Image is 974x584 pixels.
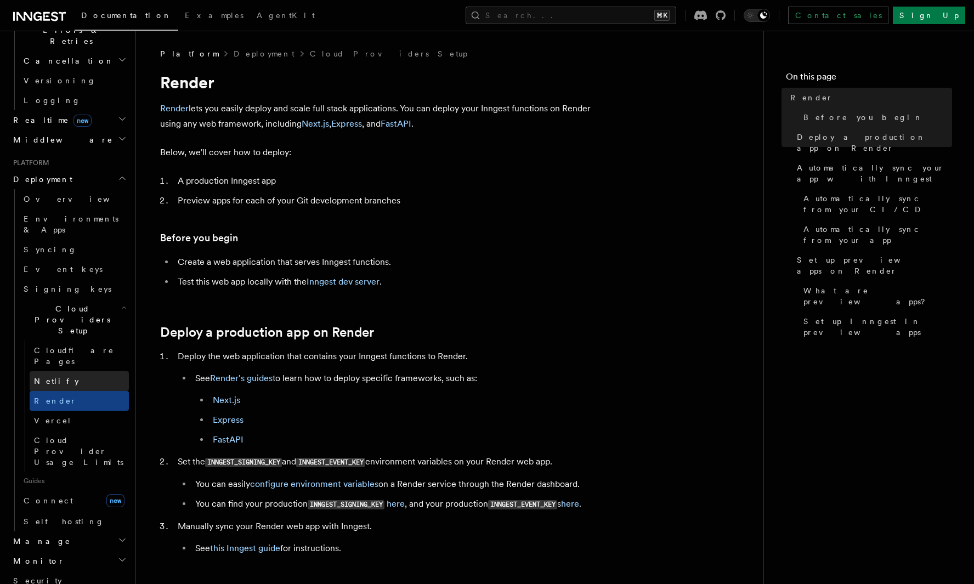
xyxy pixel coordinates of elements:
[788,7,888,24] a: Contact sales
[160,325,374,340] a: Deploy a production app on Render
[803,285,952,307] span: What are preview apps?
[30,411,129,430] a: Vercel
[192,371,599,447] li: See to learn how to deploy specific frameworks, such as:
[24,245,77,254] span: Syncing
[786,88,952,107] a: Render
[160,103,189,114] a: Render
[792,127,952,158] a: Deploy a production app on Render
[192,496,599,512] li: You can find your production , and your production s .
[803,193,952,215] span: Automatically sync from your CI/CD
[9,174,72,185] span: Deployment
[210,543,280,553] a: this Inngest guide
[797,162,952,184] span: Automatically sync your app with Inngest
[75,3,178,31] a: Documentation
[654,10,670,21] kbd: ⌘K
[160,230,238,246] a: Before you begin
[205,458,282,467] code: INNGEST_SIGNING_KEY
[9,189,129,531] div: Deployment
[792,158,952,189] a: Automatically sync your app with Inngest
[803,112,923,123] span: Before you begin
[24,195,137,203] span: Overview
[174,519,599,556] li: Manually sync your Render web app with Inngest.
[19,259,129,279] a: Event keys
[257,11,315,20] span: AgentKit
[310,48,467,59] a: Cloud Providers Setup
[19,189,129,209] a: Overview
[19,341,129,472] div: Cloud Providers Setup
[174,349,599,447] li: Deploy the web application that contains your Inngest functions to Render.
[799,219,952,250] a: Automatically sync from your app
[106,494,124,507] span: new
[174,193,599,208] li: Preview apps for each of your Git development branches
[250,479,378,489] a: configure environment variables
[30,430,129,472] a: Cloud Provider Usage Limits
[799,281,952,311] a: What are preview apps?
[799,107,952,127] a: Before you begin
[24,496,73,505] span: Connect
[19,209,129,240] a: Environments & Apps
[9,169,129,189] button: Deployment
[792,250,952,281] a: Set up preview apps on Render
[296,458,365,467] code: INNGEST_EVENT_KEY
[786,70,952,88] h4: On this page
[81,11,172,20] span: Documentation
[803,316,952,338] span: Set up Inngest in preview apps
[250,3,321,30] a: AgentKit
[160,48,218,59] span: Platform
[19,299,129,341] button: Cloud Providers Setup
[19,55,114,66] span: Cancellation
[185,11,243,20] span: Examples
[19,279,129,299] a: Signing keys
[466,7,676,24] button: Search...⌘K
[19,490,129,512] a: Connectnew
[9,531,129,551] button: Manage
[308,500,384,509] code: INNGEST_SIGNING_KEY
[34,377,79,385] span: Netlify
[9,134,113,145] span: Middleware
[213,415,243,425] a: Express
[744,9,770,22] button: Toggle dark mode
[178,3,250,30] a: Examples
[34,416,72,425] span: Vercel
[19,472,129,490] span: Guides
[213,395,240,405] a: Next.js
[234,48,295,59] a: Deployment
[893,7,965,24] a: Sign Up
[24,96,81,105] span: Logging
[9,130,129,150] button: Middleware
[19,20,129,51] button: Errors & Retries
[19,303,121,336] span: Cloud Providers Setup
[799,189,952,219] a: Automatically sync from your CI/CD
[387,498,405,509] a: here
[210,373,273,383] a: Render's guides
[19,25,119,47] span: Errors & Retries
[160,72,599,92] h1: Render
[192,477,599,492] li: You can easily on a Render service through the Render dashboard.
[30,391,129,411] a: Render
[331,118,362,129] a: Express
[9,115,92,126] span: Realtime
[797,254,952,276] span: Set up preview apps on Render
[9,158,49,167] span: Platform
[19,90,129,110] a: Logging
[19,512,129,531] a: Self hosting
[24,285,111,293] span: Signing keys
[30,371,129,391] a: Netlify
[34,396,77,405] span: Render
[34,436,123,467] span: Cloud Provider Usage Limits
[174,274,599,290] li: Test this web app locally with the .
[30,341,129,371] a: Cloudflare Pages
[9,555,65,566] span: Monitor
[9,110,129,130] button: Realtimenew
[160,101,599,132] p: lets you easily deploy and scale full stack applications. You can deploy your Inngest functions o...
[19,51,129,71] button: Cancellation
[561,498,579,509] a: here
[174,173,599,189] li: A production Inngest app
[192,541,599,556] li: See for instructions.
[34,346,114,366] span: Cloudflare Pages
[174,454,599,512] li: Set the and environment variables on your Render web app.
[24,76,96,85] span: Versioning
[9,536,71,547] span: Manage
[19,240,129,259] a: Syncing
[799,311,952,342] a: Set up Inngest in preview apps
